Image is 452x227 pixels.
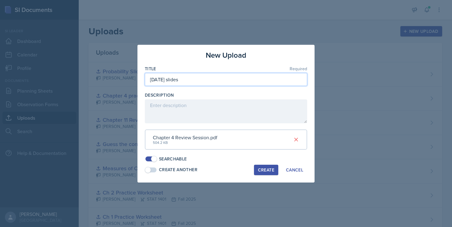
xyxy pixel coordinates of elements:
[282,165,307,175] button: Cancel
[206,50,246,61] h3: New Upload
[258,167,274,172] div: Create
[159,156,187,162] div: Searchable
[153,140,217,145] div: 504.2 KB
[286,167,303,172] div: Cancel
[145,66,156,72] label: Title
[254,165,278,175] button: Create
[159,167,197,173] div: Create Another
[145,73,307,86] input: Enter title
[153,134,217,141] div: Chapter 4 Review Session.pdf
[145,92,174,98] label: Description
[290,67,307,71] span: Required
